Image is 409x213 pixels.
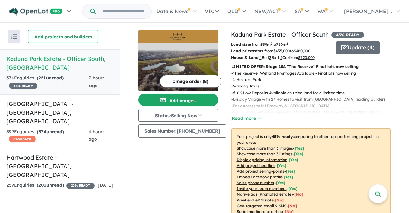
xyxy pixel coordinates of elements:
[66,183,95,189] span: 20 % READY
[37,182,64,188] strong: ( unread)
[231,48,331,54] p: start from
[231,103,391,109] p: - Easy Access to M1 Freeway & [GEOGRAPHIC_DATA]
[231,83,391,89] p: - Walking Trails
[289,157,298,162] span: [ Yes ]
[231,41,331,48] p: from
[37,75,64,81] strong: ( unread)
[237,203,286,208] u: Geo-targeted email & SMS
[277,163,286,168] span: [ Yes ]
[276,42,288,47] u: 750 m
[231,31,329,38] a: Kaduna Park Estate - Officer South
[237,198,273,202] u: Weekend eDM slots
[259,55,262,60] u: 4
[6,153,113,179] h5: Hartwood Estate - [GEOGRAPHIC_DATA] , [GEOGRAPHIC_DATA]
[6,128,89,143] div: 899 Enquir ies
[269,55,271,60] u: 2
[294,48,310,53] u: $ 480,000
[276,180,285,185] span: [ Yes ]
[11,34,17,39] img: sort.svg
[231,55,259,60] b: House & Land:
[141,33,216,40] img: Kaduna Park Estate - Officer South Logo
[138,109,218,122] button: Status:Selling Now
[97,4,150,18] input: Try estate name, suburb, builder or developer
[288,203,297,208] span: [No]
[295,146,304,151] span: [ Yes ]
[272,42,288,47] span: to
[331,32,364,38] span: 45 % READY
[138,30,218,91] a: Kaduna Park Estate - Officer South LogoKaduna Park Estate - Officer South
[273,48,290,53] u: $ 455,000
[231,115,261,122] button: Read more
[237,146,293,151] u: Showcase more than 3 images
[9,83,37,89] span: 45 % READY
[344,8,392,14] span: [PERSON_NAME]...
[271,42,272,45] sup: 2
[237,192,293,197] u: Native ads (Promoted estate)
[160,75,221,88] button: Image order (8)
[231,54,331,61] p: Bed Bath Car from
[284,175,293,179] span: [ Yes ]
[38,75,46,81] span: 221
[89,75,105,88] span: 3 hours ago
[6,74,89,90] div: 374 Enquir ies
[231,63,391,70] p: LIMITED OFFER: Stage 15A "The Reserve" Final lots now selling
[89,129,105,142] span: 4 hours ago
[298,55,315,60] u: $ 720,000
[138,43,218,91] img: Kaduna Park Estate - Officer South
[9,8,63,16] img: Openlot PRO Logo White
[6,100,113,126] h5: [GEOGRAPHIC_DATA] - [GEOGRAPHIC_DATA] , [GEOGRAPHIC_DATA]
[237,157,287,162] u: Display pricing information
[294,152,303,156] span: [ Yes ]
[286,169,295,174] span: [ Yes ]
[138,124,226,138] button: Sales Number:[PHONE_NUMBER]
[231,96,391,102] p: - Display Village with 27 Homes to visit from [GEOGRAPHIC_DATA] leading builders
[288,186,297,191] span: [ Yes ]
[138,94,218,106] button: Add images
[38,129,46,135] span: 574
[37,129,64,135] strong: ( unread)
[275,198,284,202] span: [No]
[237,180,274,185] u: Sales phone number
[336,41,380,54] button: Update (4)
[272,134,293,139] b: 45 % ready
[280,55,282,60] u: 2
[38,182,46,188] span: 203
[231,70,391,77] p: - "The Reserve" Wetland Frontages Available - Final lots now selling
[237,169,284,174] u: Add project selling-points
[237,175,282,179] u: Embed Facebook profile
[286,42,288,45] sup: 2
[290,48,310,53] span: to
[231,90,391,96] p: - $10K Low Deposits Available on titled land for a limited time!
[6,54,113,72] h5: Kaduna Park Estate - Officer South , [GEOGRAPHIC_DATA]
[237,186,287,191] u: Invite your team members
[231,77,391,83] p: - 1-Hectare Park
[294,192,303,197] span: [No]
[28,30,98,43] button: Add projects and builders
[261,42,272,47] u: 350 m
[237,152,292,156] u: Showcase more than 3 listings
[231,42,252,47] b: Land sizes
[9,136,36,142] span: CASHBACK
[231,48,254,53] b: Land prices
[6,182,95,189] div: 259 Enquir ies
[231,109,391,116] p: - Public Transport - Bus Service to [GEOGRAPHIC_DATA] & [GEOGRAPHIC_DATA]
[237,163,275,168] u: Add project headline
[98,182,113,188] span: [DATE]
